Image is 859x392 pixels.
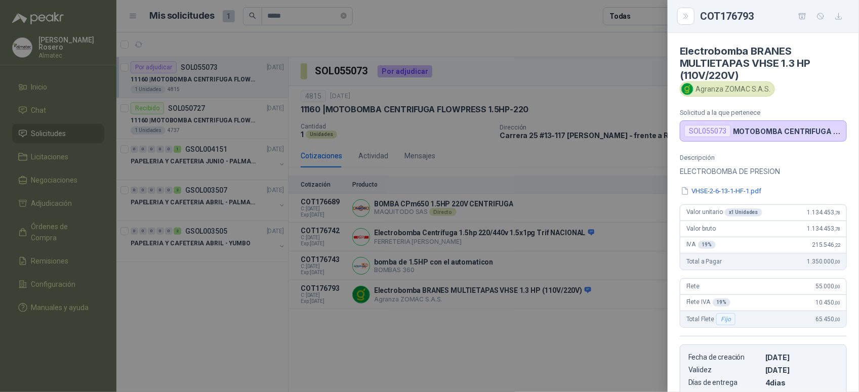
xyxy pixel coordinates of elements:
p: ELECTROBOMBA DE PRESION [680,165,847,178]
p: Días de entrega [688,378,761,387]
span: 55.000 [815,283,840,290]
span: Flete [686,283,700,290]
button: Close [680,10,692,22]
span: Total Flete [686,313,738,325]
p: 4 dias [765,378,838,387]
span: ,00 [834,300,840,306]
span: Flete IVA [686,298,730,307]
p: Fecha de creación [688,353,761,362]
span: 1.134.453 [807,209,840,216]
p: [DATE] [765,353,838,362]
p: Validez [688,366,761,374]
div: COT176793 [700,8,847,24]
span: ,78 [834,210,840,215]
span: ,00 [834,284,840,289]
div: x 1 Unidades [725,208,762,216]
div: 19 % [713,298,731,307]
img: Company Logo [682,83,693,95]
div: SOL055073 [684,125,731,137]
span: 10.450 [815,299,840,306]
button: VHSE-2-6-13-1-HF-1.pdf [680,186,762,196]
p: MOTOBOMBA CENTRIFUGA FLOWPRESS 1.5HP-220 [733,127,842,136]
p: Descripción [680,154,847,161]
h4: Electrobomba BRANES MULTIETAPAS VHSE 1.3 HP (110V/220V) [680,45,847,81]
span: ,22 [834,242,840,248]
span: 1.134.453 [807,225,840,232]
span: Valor bruto [686,225,716,232]
span: Valor unitario [686,208,762,216]
span: 65.450 [815,316,840,323]
p: Solicitud a la que pertenece [680,109,847,116]
div: Agranza ZOMAC S.A.S. [680,81,775,97]
p: [DATE] [765,366,838,374]
div: Fijo [716,313,735,325]
span: ,00 [834,259,840,265]
span: ,78 [834,226,840,232]
div: 19 % [698,241,716,249]
span: 215.546 [812,241,840,248]
span: IVA [686,241,716,249]
span: 1.350.000 [807,258,840,265]
span: ,00 [834,317,840,322]
span: Total a Pagar [686,258,722,265]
